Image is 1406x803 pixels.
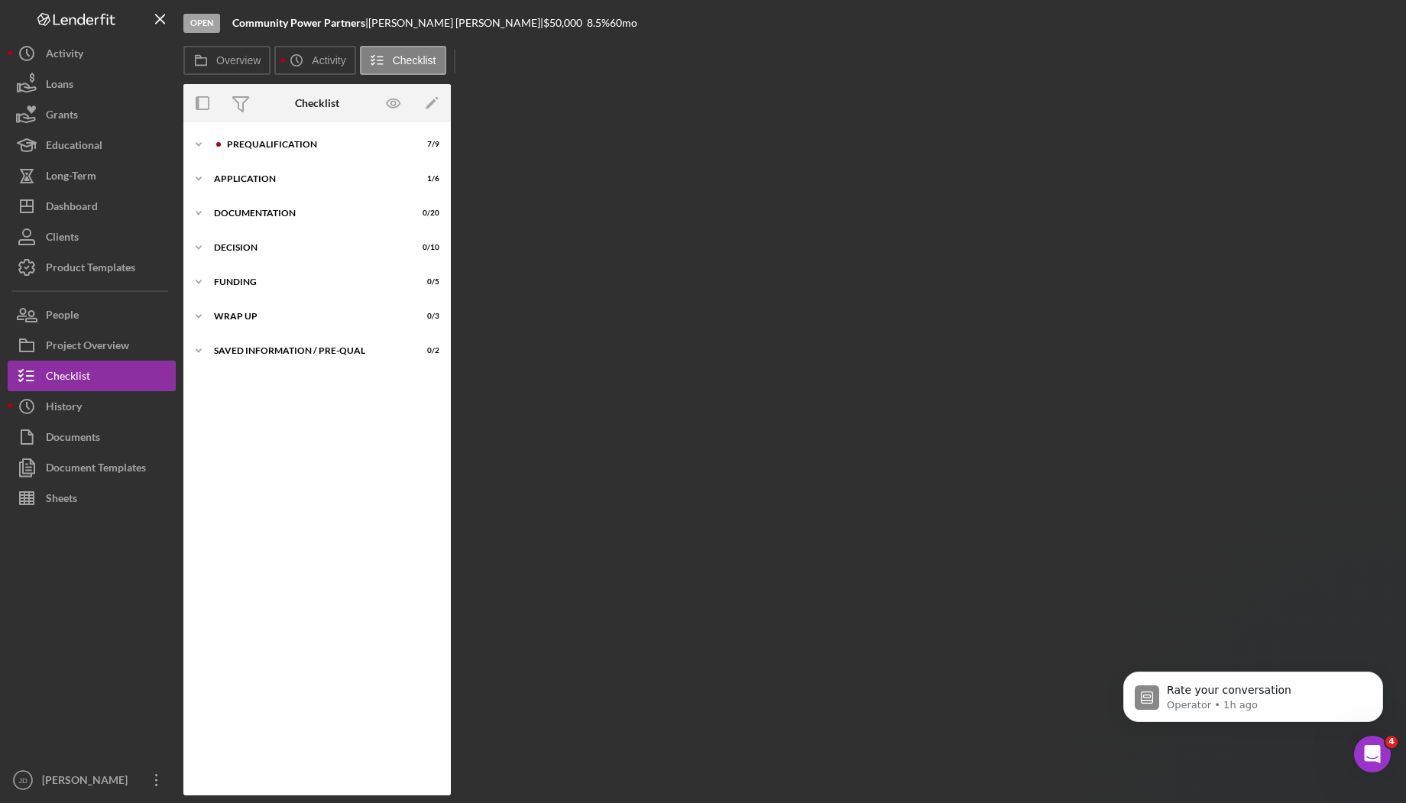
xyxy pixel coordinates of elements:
[28,425,210,443] div: Rate your conversation
[214,243,401,252] div: Decision
[312,54,345,66] label: Activity
[232,16,365,29] b: Community Power Partners
[12,409,293,517] div: Operator says…
[97,488,109,500] button: Start recording
[10,6,39,35] button: go back
[8,422,176,452] button: Documents
[46,361,90,395] div: Checklist
[12,313,151,347] div: You're very welcome!
[239,6,268,35] button: Home
[46,452,146,487] div: Document Templates
[412,174,439,183] div: 1 / 6
[274,46,355,75] button: Activity
[214,277,401,287] div: Funding
[24,52,238,157] div: We just met with [PERSON_NAME] and got the connection re-established. Could you please tell your ...
[610,17,637,29] div: 60 mo
[8,130,176,160] a: Educational
[214,346,401,355] div: Saved Information / Pre-Qual
[12,20,251,203] div: Hi [PERSON_NAME]We just met with [PERSON_NAME] and got the connection re-established. Could you p...
[12,313,293,359] div: Christina says…
[412,312,439,321] div: 0 / 3
[46,160,96,195] div: Long-Term
[368,17,543,29] div: [PERSON_NAME] [PERSON_NAME] |
[214,312,401,321] div: Wrap up
[8,391,176,422] button: History
[8,99,176,130] button: Grants
[67,225,281,270] div: Thank you, [PERSON_NAME]. Will do and report back to you if there are any further issues.
[46,99,78,134] div: Grants
[67,277,281,293] div: J R
[214,209,401,218] div: Documentation
[587,17,610,29] div: 8.5 %
[412,346,439,355] div: 0 / 2
[38,765,138,799] div: [PERSON_NAME]
[360,46,446,75] button: Checklist
[8,300,176,330] button: People
[268,6,296,34] div: Close
[8,483,176,513] button: Sheets
[24,179,238,194] div: [PERSON_NAME]
[46,391,82,426] div: History
[13,441,293,482] textarea: Message…
[8,222,176,252] button: Clients
[8,38,176,69] button: Activity
[74,19,190,34] p: The team can also help
[46,130,102,164] div: Educational
[46,38,83,73] div: Activity
[73,488,85,500] button: Upload attachment
[12,215,293,313] div: J says…
[46,69,73,103] div: Loans
[12,20,293,215] div: Christina says…
[8,330,176,361] a: Project Overview
[48,488,60,500] button: Gif picker
[412,277,439,287] div: 0 / 5
[8,252,176,283] button: Product Templates
[8,361,176,391] button: Checklist
[46,191,98,225] div: Dashboard
[295,97,339,109] div: Checklist
[46,422,100,456] div: Documents
[262,482,287,507] button: Send a message…
[24,368,238,398] div: Help [PERSON_NAME] understand how they’re doing:
[412,243,439,252] div: 0 / 10
[46,300,79,334] div: People
[227,140,401,149] div: Prequalification
[183,46,271,75] button: Overview
[183,14,220,33] div: Open
[1100,639,1406,762] iframe: Intercom notifications message
[543,16,582,29] span: $50,000
[12,359,293,409] div: Operator says…
[74,8,128,19] h1: Operator
[24,164,238,180] div: Best,
[8,69,176,99] button: Loans
[412,209,439,218] div: 0 / 20
[8,765,176,795] button: JD[PERSON_NAME]
[1354,736,1391,772] iframe: Intercom live chat
[8,452,176,483] button: Document Templates
[8,160,176,191] button: Long-Term
[12,359,251,407] div: Help [PERSON_NAME] understand how they’re doing:
[55,215,293,301] div: Thank you, [PERSON_NAME]. Will do and report back to you if there are any further issues.J R
[46,330,129,364] div: Project Overview
[214,174,401,183] div: Application
[393,54,436,66] label: Checklist
[46,222,79,256] div: Clients
[44,8,68,33] img: Profile image for Operator
[232,17,368,29] div: |
[24,322,139,338] div: You're very welcome!
[8,191,176,222] button: Dashboard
